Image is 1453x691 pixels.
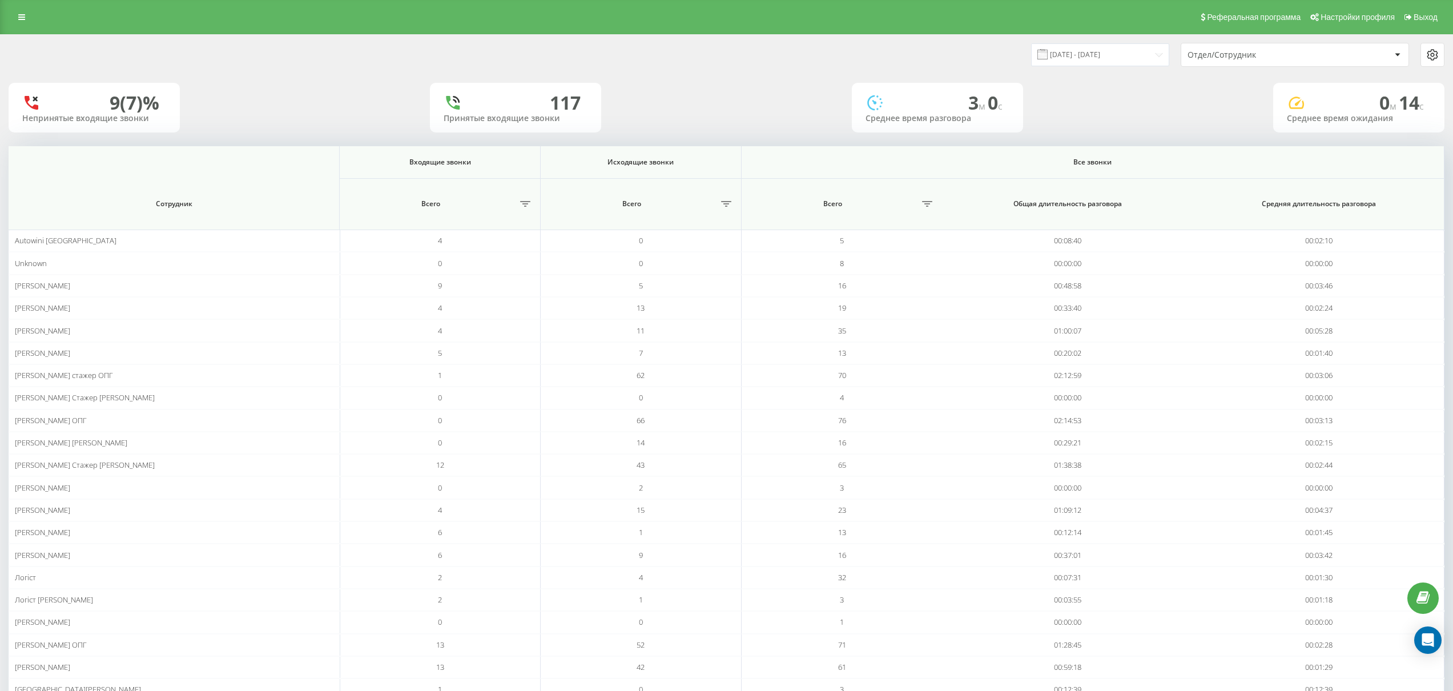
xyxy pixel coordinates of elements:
[438,258,442,268] span: 0
[1193,432,1444,454] td: 00:02:15
[15,550,70,560] span: [PERSON_NAME]
[1399,90,1424,115] span: 14
[838,550,846,560] span: 16
[637,303,645,313] span: 13
[637,326,645,336] span: 11
[556,158,726,167] span: Исходящие звонки
[438,505,442,515] span: 4
[1207,13,1301,22] span: Реферальная программа
[838,505,846,515] span: 23
[866,114,1009,123] div: Среднее время разговора
[438,572,442,582] span: 2
[346,199,516,208] span: Всего
[840,617,844,627] span: 1
[438,348,442,358] span: 5
[840,258,844,268] span: 8
[15,370,113,380] span: [PERSON_NAME] стажер ОПГ
[15,640,87,650] span: [PERSON_NAME] ОПГ
[838,303,846,313] span: 19
[943,409,1194,432] td: 02:14:53
[1390,100,1399,113] span: м
[840,392,844,403] span: 4
[838,662,846,672] span: 61
[637,505,645,515] span: 15
[639,594,643,605] span: 1
[438,617,442,627] span: 0
[988,90,1003,115] span: 0
[639,572,643,582] span: 4
[782,158,1403,167] span: Все звонки
[639,235,643,246] span: 0
[639,348,643,358] span: 7
[968,90,988,115] span: 3
[838,572,846,582] span: 32
[1419,100,1424,113] span: c
[1193,364,1444,387] td: 00:03:06
[1193,319,1444,342] td: 00:05:28
[15,235,116,246] span: Autowini [GEOGRAPHIC_DATA]
[1188,50,1324,60] div: Отдел/Сотрудник
[438,280,442,291] span: 9
[838,527,846,537] span: 13
[943,432,1194,454] td: 00:29:21
[1193,521,1444,544] td: 00:01:45
[15,662,70,672] span: [PERSON_NAME]
[943,611,1194,633] td: 00:00:00
[838,415,846,425] span: 76
[436,460,444,470] span: 12
[1414,626,1442,654] div: Open Intercom Messenger
[943,275,1194,297] td: 00:48:58
[840,235,844,246] span: 5
[438,527,442,537] span: 6
[943,252,1194,274] td: 00:00:00
[943,589,1194,611] td: 00:03:55
[15,280,70,291] span: [PERSON_NAME]
[840,483,844,493] span: 3
[637,460,645,470] span: 43
[15,415,87,425] span: [PERSON_NAME] ОПГ
[838,280,846,291] span: 16
[15,527,70,537] span: [PERSON_NAME]
[943,297,1194,319] td: 00:33:40
[639,280,643,291] span: 5
[1193,499,1444,521] td: 00:04:37
[637,662,645,672] span: 42
[943,476,1194,499] td: 00:00:00
[15,348,70,358] span: [PERSON_NAME]
[943,342,1194,364] td: 00:20:02
[637,437,645,448] span: 14
[979,100,988,113] span: м
[1211,199,1426,208] span: Средняя длительность разговора
[1193,252,1444,274] td: 00:00:00
[15,326,70,336] span: [PERSON_NAME]
[838,437,846,448] span: 16
[1193,275,1444,297] td: 00:03:46
[438,594,442,605] span: 2
[838,326,846,336] span: 35
[110,92,159,114] div: 9 (7)%
[355,158,525,167] span: Входящие звонки
[1193,589,1444,611] td: 00:01:18
[22,114,166,123] div: Непринятые входящие звонки
[838,348,846,358] span: 13
[943,499,1194,521] td: 01:09:12
[637,640,645,650] span: 52
[998,100,1003,113] span: c
[30,199,317,208] span: Сотрудник
[15,594,93,605] span: Логіст [PERSON_NAME]
[444,114,587,123] div: Принятые входящие звонки
[838,460,846,470] span: 65
[1414,13,1438,22] span: Выход
[15,437,127,448] span: [PERSON_NAME] [PERSON_NAME]
[436,662,444,672] span: 13
[747,199,918,208] span: Всего
[1193,611,1444,633] td: 00:00:00
[943,454,1194,476] td: 01:38:38
[1321,13,1395,22] span: Настройки профиля
[639,527,643,537] span: 1
[943,387,1194,409] td: 00:00:00
[438,303,442,313] span: 4
[15,392,155,403] span: [PERSON_NAME] Стажер [PERSON_NAME]
[840,594,844,605] span: 3
[1193,634,1444,656] td: 00:02:28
